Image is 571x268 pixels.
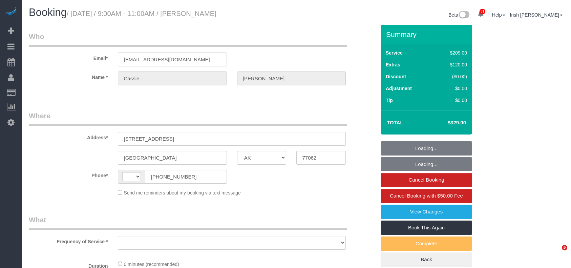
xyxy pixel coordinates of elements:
[24,53,113,62] label: Email*
[4,7,18,16] img: Automaid Logo
[386,49,403,56] label: Service
[386,97,393,104] label: Tip
[29,215,347,230] legend: What
[390,193,463,199] span: Cancel Booking with $50.00 Fee
[436,73,467,80] div: ($0.00)
[29,111,347,126] legend: Where
[124,262,179,267] span: 0 minutes (recommended)
[480,9,485,14] span: 31
[436,85,467,92] div: $0.00
[24,170,113,179] label: Phone*
[427,120,466,126] h4: $329.00
[145,170,227,184] input: Phone*
[458,11,469,20] img: New interface
[436,61,467,68] div: $120.00
[118,53,227,66] input: Email*
[67,10,216,17] small: / [DATE] / 9:00AM - 11:00AM / [PERSON_NAME]
[296,151,346,165] input: Zip Code*
[381,173,472,187] a: Cancel Booking
[448,12,469,18] a: Beta
[387,120,403,125] strong: Total
[474,7,487,22] a: 31
[548,245,564,261] iframe: Intercom live chat
[436,97,467,104] div: $0.00
[124,190,241,195] span: Send me reminders about my booking via text message
[381,221,472,235] a: Book This Again
[562,245,567,250] span: 5
[436,49,467,56] div: $209.00
[510,12,563,18] a: Irish [PERSON_NAME]
[492,12,505,18] a: Help
[237,71,346,85] input: Last Name*
[24,236,113,245] label: Frequency of Service *
[386,85,412,92] label: Adjustment
[386,30,469,38] h3: Summary
[118,71,227,85] input: First Name*
[386,73,406,80] label: Discount
[381,252,472,267] a: Back
[29,32,347,47] legend: Who
[118,151,227,165] input: City*
[381,189,472,203] a: Cancel Booking with $50.00 Fee
[24,71,113,81] label: Name *
[381,205,472,219] a: View Changes
[29,6,67,18] span: Booking
[386,61,400,68] label: Extras
[24,132,113,141] label: Address*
